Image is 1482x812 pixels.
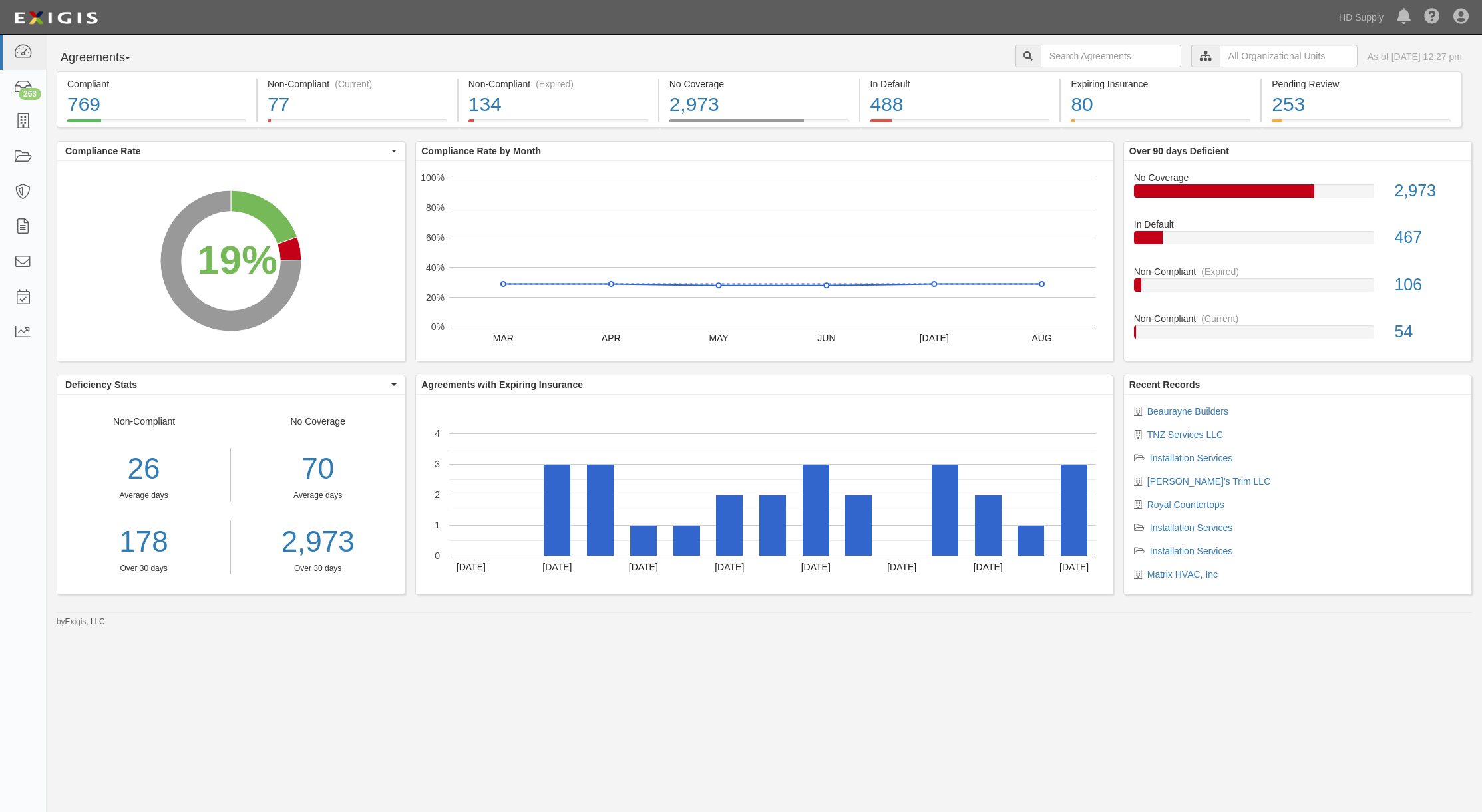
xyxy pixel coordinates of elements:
[870,91,1050,119] div: 488
[1384,226,1471,250] div: 467
[1124,218,1471,231] div: In Default
[536,77,574,91] div: (Expired)
[67,77,246,91] div: Compliant
[426,202,445,213] text: 80%
[801,562,831,572] text: [DATE]
[1134,218,1461,265] a: In Default467
[1201,265,1239,278] div: (Expired)
[1384,273,1471,297] div: 106
[1061,119,1260,130] a: Expiring Insurance80
[421,379,583,390] b: Agreements with Expiring Insurance
[416,161,1113,361] div: A chart.
[426,262,445,273] text: 40%
[1041,45,1181,67] input: Search Agreements
[431,321,445,332] text: 0%
[1134,312,1461,349] a: Non-Compliant(Current)54
[468,77,648,91] div: Non-Compliant (Expired)
[860,119,1060,130] a: In Default488
[1150,453,1233,463] a: Installation Services
[241,490,395,501] div: Average days
[629,562,658,572] text: [DATE]
[268,91,447,119] div: 77
[258,119,457,130] a: Non-Compliant(Current)77
[1071,77,1250,91] div: Expiring Insurance
[57,616,105,628] small: by
[1147,499,1224,510] a: Royal Countertops
[1147,569,1218,580] a: Matrix HVAC, Inc
[459,119,658,130] a: Non-Compliant(Expired)134
[1129,146,1229,156] b: Over 90 days Deficient
[426,292,445,302] text: 20%
[435,550,440,561] text: 0
[1150,546,1233,556] a: Installation Services
[1220,45,1358,67] input: All Organizational Units
[231,415,405,574] div: No Coverage
[57,448,230,490] div: 26
[57,490,230,501] div: Average days
[435,428,440,439] text: 4
[19,88,41,100] div: 263
[1384,179,1471,203] div: 2,973
[57,375,405,394] button: Deficiency Stats
[435,489,440,500] text: 2
[435,520,440,530] text: 1
[10,6,102,30] img: logo-5460c22ac91f19d4615b14bd174203de0afe785f0fc80cf4dbbc73dc1793850b.png
[335,77,372,91] div: (Current)
[241,563,395,574] div: Over 30 days
[57,161,405,361] svg: A chart.
[416,395,1113,594] svg: A chart.
[870,77,1050,91] div: In Default
[57,45,156,71] button: Agreements
[1059,562,1089,572] text: [DATE]
[1124,312,1471,325] div: Non-Compliant
[457,562,486,572] text: [DATE]
[1272,91,1451,119] div: 253
[1150,522,1233,533] a: Installation Services
[669,91,849,119] div: 2,973
[1384,320,1471,344] div: 54
[602,333,621,343] text: APR
[1032,333,1052,343] text: AUG
[669,77,849,91] div: No Coverage
[715,562,744,572] text: [DATE]
[1124,171,1471,184] div: No Coverage
[57,142,405,160] button: Compliance Rate
[1424,9,1440,25] i: Help Center - Complianz
[1368,50,1462,63] div: As of [DATE] 12:27 pm
[920,333,949,343] text: [DATE]
[421,172,445,183] text: 100%
[65,378,388,391] span: Deficiency Stats
[1332,4,1390,31] a: HD Supply
[67,91,246,119] div: 769
[493,333,514,343] text: MAR
[1124,265,1471,278] div: Non-Compliant
[709,333,729,343] text: MAY
[65,617,105,626] a: Exigis, LLC
[241,521,395,563] a: 2,973
[659,119,859,130] a: No Coverage2,973
[197,232,277,289] div: 19%
[241,448,395,490] div: 70
[57,521,230,563] a: 178
[1129,379,1201,390] b: Recent Records
[57,563,230,574] div: Over 30 days
[1147,476,1271,487] a: [PERSON_NAME]'s Trim LLC
[1071,91,1250,119] div: 80
[887,562,916,572] text: [DATE]
[426,232,445,243] text: 60%
[435,459,440,469] text: 3
[1147,429,1223,440] a: TNZ Services LLC
[268,77,447,91] div: Non-Compliant (Current)
[421,146,541,156] b: Compliance Rate by Month
[1147,406,1228,417] a: Beaurayne Builders
[57,119,256,130] a: Compliant769
[1134,171,1461,218] a: No Coverage2,973
[468,91,648,119] div: 134
[57,415,231,574] div: Non-Compliant
[1201,312,1238,325] div: (Current)
[65,144,388,158] span: Compliance Rate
